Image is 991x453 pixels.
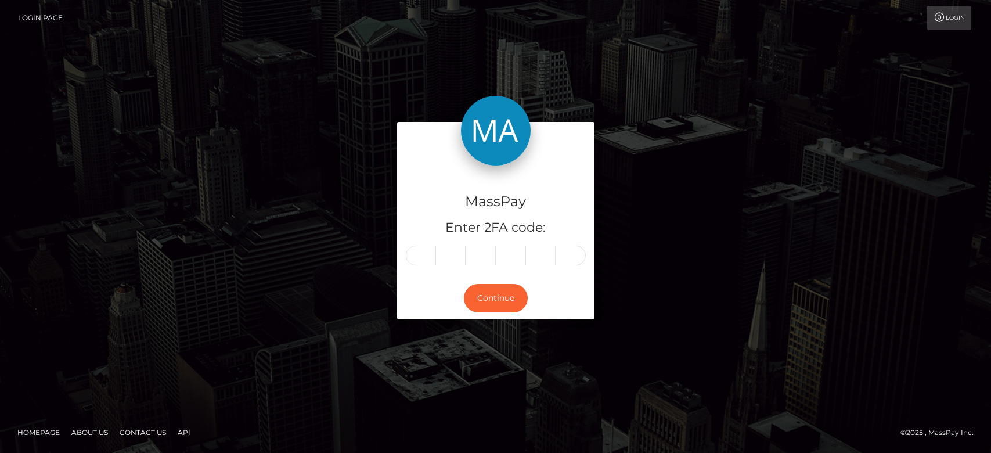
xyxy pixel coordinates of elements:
[13,423,64,441] a: Homepage
[67,423,113,441] a: About Us
[406,192,586,212] h4: MassPay
[461,96,531,166] img: MassPay
[927,6,971,30] a: Login
[406,219,586,237] h5: Enter 2FA code:
[18,6,63,30] a: Login Page
[464,284,528,312] button: Continue
[173,423,195,441] a: API
[900,426,982,439] div: © 2025 , MassPay Inc.
[115,423,171,441] a: Contact Us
